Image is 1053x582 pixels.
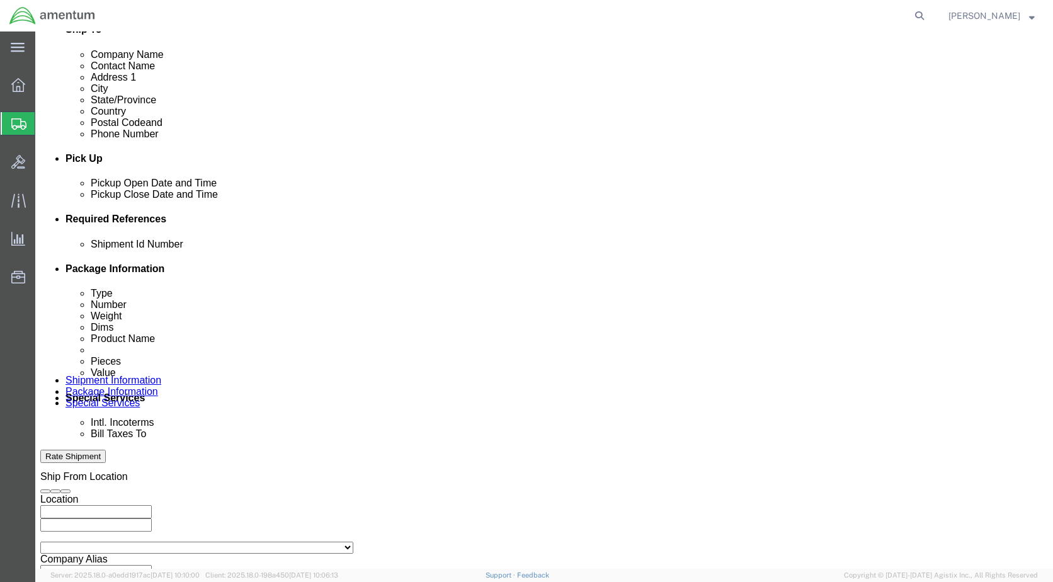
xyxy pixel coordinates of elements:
img: logo [9,6,96,25]
span: Server: 2025.18.0-a0edd1917ac [50,571,200,579]
a: Support [486,571,517,579]
span: [DATE] 10:06:13 [289,571,338,579]
span: [DATE] 10:10:00 [151,571,200,579]
button: [PERSON_NAME] [948,8,1035,23]
iframe: FS Legacy Container [35,31,1053,569]
span: Client: 2025.18.0-198a450 [205,571,338,579]
a: Feedback [517,571,549,579]
span: Copyright © [DATE]-[DATE] Agistix Inc., All Rights Reserved [844,570,1038,581]
span: Richard Thompson [948,9,1020,23]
